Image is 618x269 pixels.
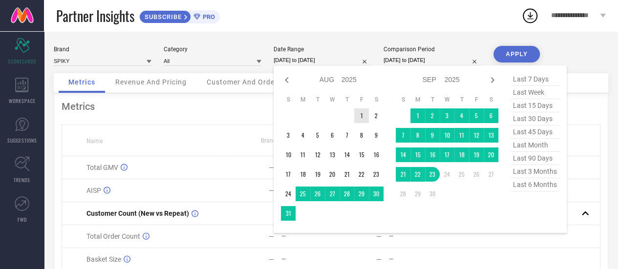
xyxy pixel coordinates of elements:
[86,186,101,194] span: AISP
[454,167,469,182] td: Thu Sep 25 2025
[410,167,425,182] td: Mon Sep 22 2025
[310,186,325,201] td: Tue Aug 26 2025
[484,96,498,103] th: Saturday
[281,74,293,86] div: Previous month
[521,7,539,24] div: Open download list
[310,167,325,182] td: Tue Aug 19 2025
[484,147,498,162] td: Sat Sep 20 2025
[354,147,369,162] td: Fri Aug 15 2025
[369,108,384,123] td: Sat Aug 02 2025
[274,55,371,65] input: Select date range
[354,108,369,123] td: Fri Aug 01 2025
[281,167,296,182] td: Sun Aug 17 2025
[469,147,484,162] td: Fri Sep 19 2025
[511,165,559,178] span: last 3 months
[281,233,331,240] div: —
[396,167,410,182] td: Sun Sep 21 2025
[440,128,454,143] td: Wed Sep 10 2025
[200,13,215,21] span: PRO
[410,147,425,162] td: Mon Sep 15 2025
[384,46,481,53] div: Comparison Period
[310,147,325,162] td: Tue Aug 12 2025
[425,186,440,201] td: Tue Sep 30 2025
[389,233,438,240] div: —
[469,128,484,143] td: Fri Sep 12 2025
[86,209,189,217] span: Customer Count (New vs Repeat)
[354,128,369,143] td: Fri Aug 08 2025
[325,147,340,162] td: Wed Aug 13 2025
[484,108,498,123] td: Sat Sep 06 2025
[340,96,354,103] th: Thursday
[281,256,331,263] div: —
[410,186,425,201] td: Mon Sep 29 2025
[340,128,354,143] td: Thu Aug 07 2025
[410,128,425,143] td: Mon Sep 08 2025
[86,138,103,145] span: Name
[484,167,498,182] td: Sat Sep 27 2025
[139,8,220,23] a: SUBSCRIBEPRO
[325,167,340,182] td: Wed Aug 20 2025
[140,13,184,21] span: SUBSCRIBE
[396,147,410,162] td: Sun Sep 14 2025
[281,186,296,201] td: Sun Aug 24 2025
[511,86,559,99] span: last week
[376,232,382,240] div: —
[425,147,440,162] td: Tue Sep 16 2025
[440,167,454,182] td: Wed Sep 24 2025
[310,96,325,103] th: Tuesday
[425,96,440,103] th: Tuesday
[511,73,559,86] span: last 7 days
[261,137,293,144] span: Brand Value
[454,108,469,123] td: Thu Sep 04 2025
[511,139,559,152] span: last month
[86,164,118,171] span: Total GMV
[396,96,410,103] th: Sunday
[354,167,369,182] td: Fri Aug 22 2025
[425,128,440,143] td: Tue Sep 09 2025
[511,99,559,112] span: last 15 days
[487,74,498,86] div: Next month
[440,108,454,123] td: Wed Sep 03 2025
[56,6,134,26] span: Partner Insights
[325,186,340,201] td: Wed Aug 27 2025
[511,178,559,191] span: last 6 months
[269,186,274,194] div: —
[425,108,440,123] td: Tue Sep 02 2025
[8,58,37,65] span: SCORECARDS
[269,232,274,240] div: —
[454,147,469,162] td: Thu Sep 18 2025
[425,167,440,182] td: Tue Sep 23 2025
[269,255,274,263] div: —
[269,164,274,171] div: —
[296,96,310,103] th: Monday
[454,128,469,143] td: Thu Sep 11 2025
[281,128,296,143] td: Sun Aug 03 2025
[340,167,354,182] td: Thu Aug 21 2025
[440,96,454,103] th: Wednesday
[511,125,559,139] span: last 45 days
[115,78,187,86] span: Revenue And Pricing
[369,147,384,162] td: Sat Aug 16 2025
[469,167,484,182] td: Fri Sep 26 2025
[86,232,140,240] span: Total Order Count
[340,186,354,201] td: Thu Aug 28 2025
[14,176,30,184] span: TRENDS
[296,186,310,201] td: Mon Aug 25 2025
[454,96,469,103] th: Thursday
[86,255,121,263] span: Basket Size
[354,96,369,103] th: Friday
[310,128,325,143] td: Tue Aug 05 2025
[369,167,384,182] td: Sat Aug 23 2025
[325,128,340,143] td: Wed Aug 06 2025
[18,216,27,223] span: FWD
[493,46,540,62] button: APPLY
[9,97,36,104] span: WORKSPACE
[296,128,310,143] td: Mon Aug 04 2025
[340,147,354,162] td: Thu Aug 14 2025
[396,128,410,143] td: Sun Sep 07 2025
[484,128,498,143] td: Sat Sep 13 2025
[384,55,481,65] input: Select comparison period
[274,46,371,53] div: Date Range
[389,256,438,263] div: —
[354,186,369,201] td: Fri Aug 29 2025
